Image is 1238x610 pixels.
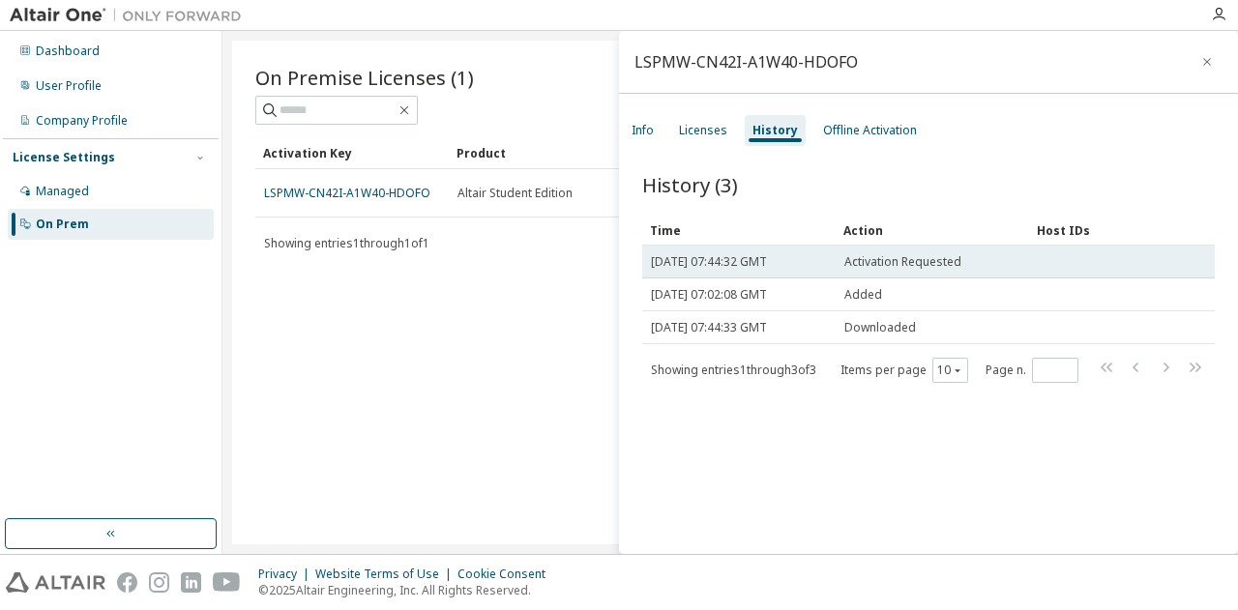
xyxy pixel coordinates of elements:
div: Time [650,215,828,246]
span: Altair Student Edition [457,186,573,201]
div: Privacy [258,566,315,582]
div: On Prem [36,217,89,232]
div: History [752,123,798,138]
img: linkedin.svg [181,572,201,593]
div: Product [457,137,634,168]
span: Added [844,287,882,303]
div: Website Terms of Use [315,566,457,582]
div: Offline Activation [823,123,917,138]
div: Action [843,215,1021,246]
img: altair_logo.svg [6,572,105,593]
div: License Settings [13,150,115,165]
span: History (3) [642,171,738,198]
div: LSPMW-CN42I-A1W40-HDOFO [634,54,858,70]
button: 10 [937,363,963,378]
a: LSPMW-CN42I-A1W40-HDOFO [264,185,430,201]
img: facebook.svg [117,572,137,593]
div: Company Profile [36,113,128,129]
div: User Profile [36,78,102,94]
span: Showing entries 1 through 3 of 3 [651,362,816,378]
img: Altair One [10,6,251,25]
div: Info [632,123,654,138]
span: On Premise Licenses (1) [255,64,474,91]
span: [DATE] 07:44:33 GMT [651,320,767,335]
div: Activation Key [263,137,441,168]
span: [DATE] 07:02:08 GMT [651,287,767,303]
p: © 2025 Altair Engineering, Inc. All Rights Reserved. [258,582,557,598]
span: [DATE] 07:44:32 GMT [651,254,767,270]
div: Dashboard [36,44,100,59]
span: Showing entries 1 through 1 of 1 [264,235,429,251]
span: Page n. [986,358,1078,383]
div: Licenses [679,123,727,138]
span: Activation Requested [844,254,961,270]
div: Cookie Consent [457,566,557,582]
div: Managed [36,184,89,199]
img: instagram.svg [149,572,169,593]
span: Downloaded [844,320,916,335]
span: Items per page [840,358,968,383]
div: Host IDs [1037,215,1151,246]
img: youtube.svg [213,572,241,593]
